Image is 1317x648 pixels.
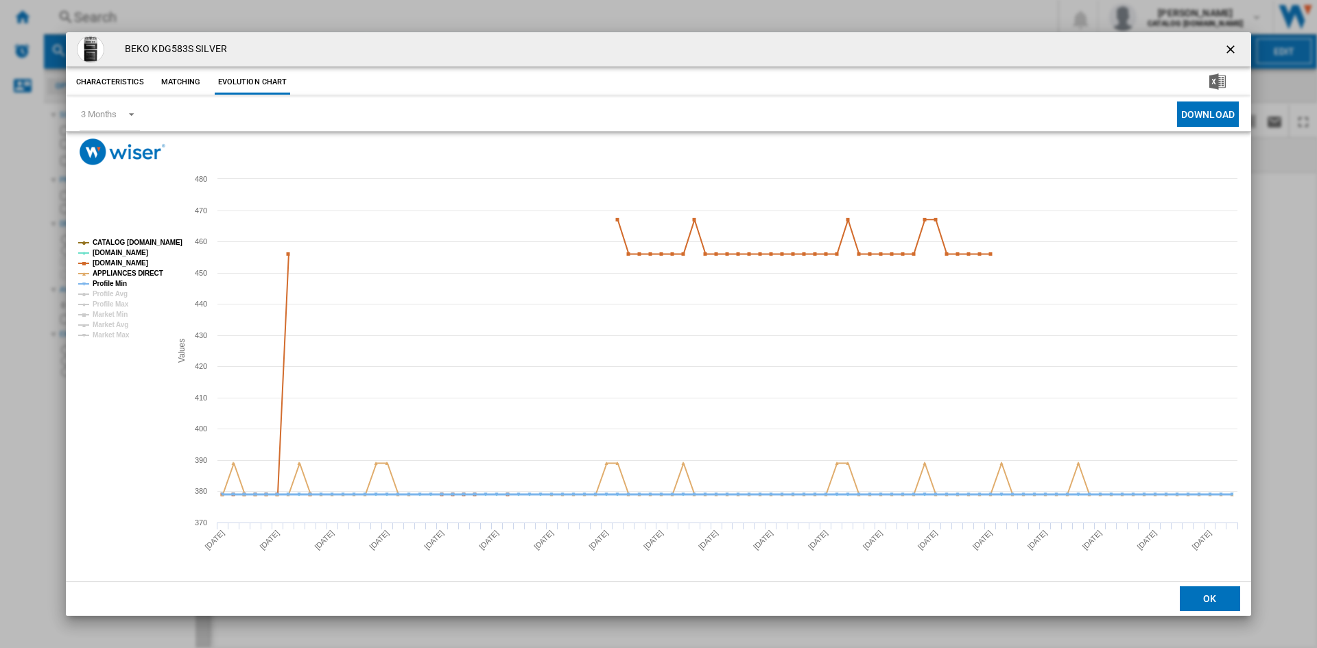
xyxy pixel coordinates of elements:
tspan: 410 [195,394,207,402]
button: Characteristics [73,70,147,95]
tspan: 400 [195,424,207,433]
button: Matching [151,70,211,95]
tspan: [DATE] [1081,529,1104,551]
h4: BEKO KDG583S SILVER [118,43,227,56]
tspan: [DATE] [642,529,665,551]
tspan: Profile Max [93,300,129,308]
tspan: 470 [195,206,207,215]
tspan: Market Avg [93,321,128,328]
img: logo_wiser_300x94.png [80,139,165,165]
tspan: 480 [195,175,207,183]
img: A1KDG583S_1_Supersize.jpg [77,36,104,63]
tspan: [DATE] [477,529,500,551]
tspan: [DATE] [313,529,335,551]
tspan: [DATE] [1026,529,1049,551]
tspan: [DATE] [971,529,994,551]
md-dialog: Product popup [66,32,1251,616]
tspan: [DATE] [1190,529,1213,551]
tspan: [DATE] [916,529,939,551]
tspan: 420 [195,362,207,370]
img: excel-24x24.png [1209,73,1226,90]
button: OK [1180,586,1240,611]
button: Evolution chart [215,70,291,95]
tspan: 380 [195,487,207,495]
tspan: [DATE] [368,529,390,551]
tspan: Market Max [93,331,130,339]
tspan: Values [177,339,187,363]
tspan: [DATE] [862,529,884,551]
tspan: 390 [195,456,207,464]
tspan: Profile Min [93,280,127,287]
div: 3 Months [81,109,117,119]
button: Download in Excel [1187,70,1248,95]
tspan: Market Min [93,311,128,318]
tspan: 430 [195,331,207,339]
tspan: [DOMAIN_NAME] [93,259,148,267]
tspan: 440 [195,300,207,308]
tspan: 460 [195,237,207,245]
tspan: [DATE] [807,529,829,551]
button: Download [1177,101,1239,127]
tspan: [DATE] [258,529,281,551]
tspan: [DATE] [752,529,774,551]
tspan: [DATE] [532,529,555,551]
tspan: 370 [195,518,207,527]
tspan: [DATE] [1136,529,1159,551]
tspan: [DATE] [423,529,445,551]
tspan: APPLIANCES DIRECT [93,269,163,277]
tspan: [DATE] [587,529,610,551]
tspan: [DATE] [203,529,226,551]
button: getI18NText('BUTTONS.CLOSE_DIALOG') [1218,36,1246,63]
ng-md-icon: getI18NText('BUTTONS.CLOSE_DIALOG') [1224,43,1240,59]
tspan: Profile Avg [93,290,128,298]
tspan: 450 [195,269,207,277]
tspan: [DATE] [697,529,720,551]
tspan: [DOMAIN_NAME] [93,249,148,256]
tspan: CATALOG [DOMAIN_NAME] [93,239,182,246]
